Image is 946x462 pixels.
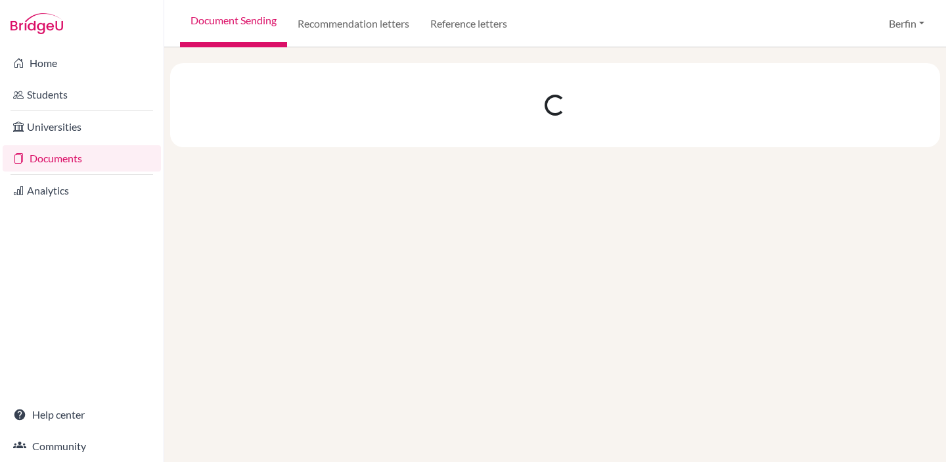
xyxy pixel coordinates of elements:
[11,13,63,34] img: Bridge-U
[3,81,161,108] a: Students
[3,50,161,76] a: Home
[3,402,161,428] a: Help center
[3,114,161,140] a: Universities
[883,11,930,36] button: Berfin
[3,145,161,172] a: Documents
[3,177,161,204] a: Analytics
[3,433,161,459] a: Community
